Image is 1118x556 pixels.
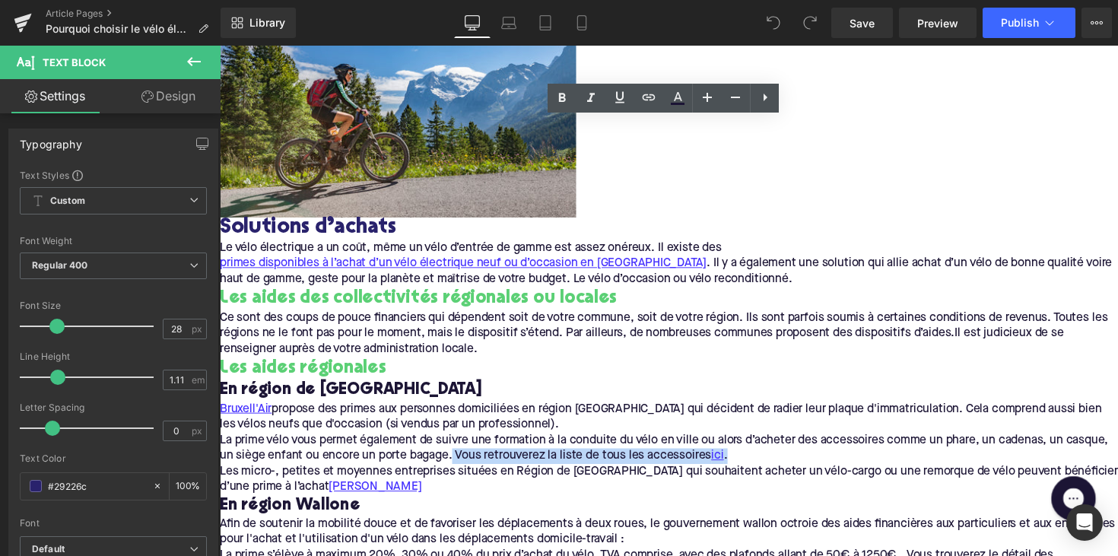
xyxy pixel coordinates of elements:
[20,453,207,464] div: Text Color
[192,324,205,334] span: px
[758,8,789,38] button: Undo
[20,300,207,311] div: Font Size
[50,195,85,208] b: Custom
[221,8,296,38] a: New Library
[32,543,65,556] i: Default
[112,446,207,458] span: [PERSON_NAME]
[48,478,145,494] input: Color
[491,8,527,38] a: Laptop
[1066,504,1103,541] div: Open Intercom Messenger
[503,414,516,426] span: ici
[32,259,88,271] b: Regular 400
[795,8,825,38] button: Redo
[192,426,205,436] span: px
[850,15,875,31] span: Save
[503,412,516,428] a: ici
[1001,17,1039,29] span: Publish
[844,436,905,492] iframe: Gorgias live chat messenger
[113,79,224,113] a: Design
[983,8,1075,38] button: Publish
[917,15,958,31] span: Preview
[454,8,491,38] a: Desktop
[20,129,82,151] div: Typography
[20,351,207,362] div: Line Height
[249,16,285,30] span: Library
[20,518,207,529] div: Font
[20,402,207,413] div: Letter Spacing
[46,23,192,35] span: Pourquoi choisir le vélo électrique ?
[1081,8,1112,38] button: More
[192,375,205,385] span: em
[43,56,106,68] span: Text Block
[899,8,977,38] a: Preview
[516,414,520,426] span: .
[170,473,206,500] div: %
[20,236,207,246] div: Font Weight
[527,8,564,38] a: Tablet
[46,8,221,20] a: Article Pages
[112,444,207,460] a: [PERSON_NAME]
[564,8,600,38] a: Mobile
[20,169,207,181] div: Text Styles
